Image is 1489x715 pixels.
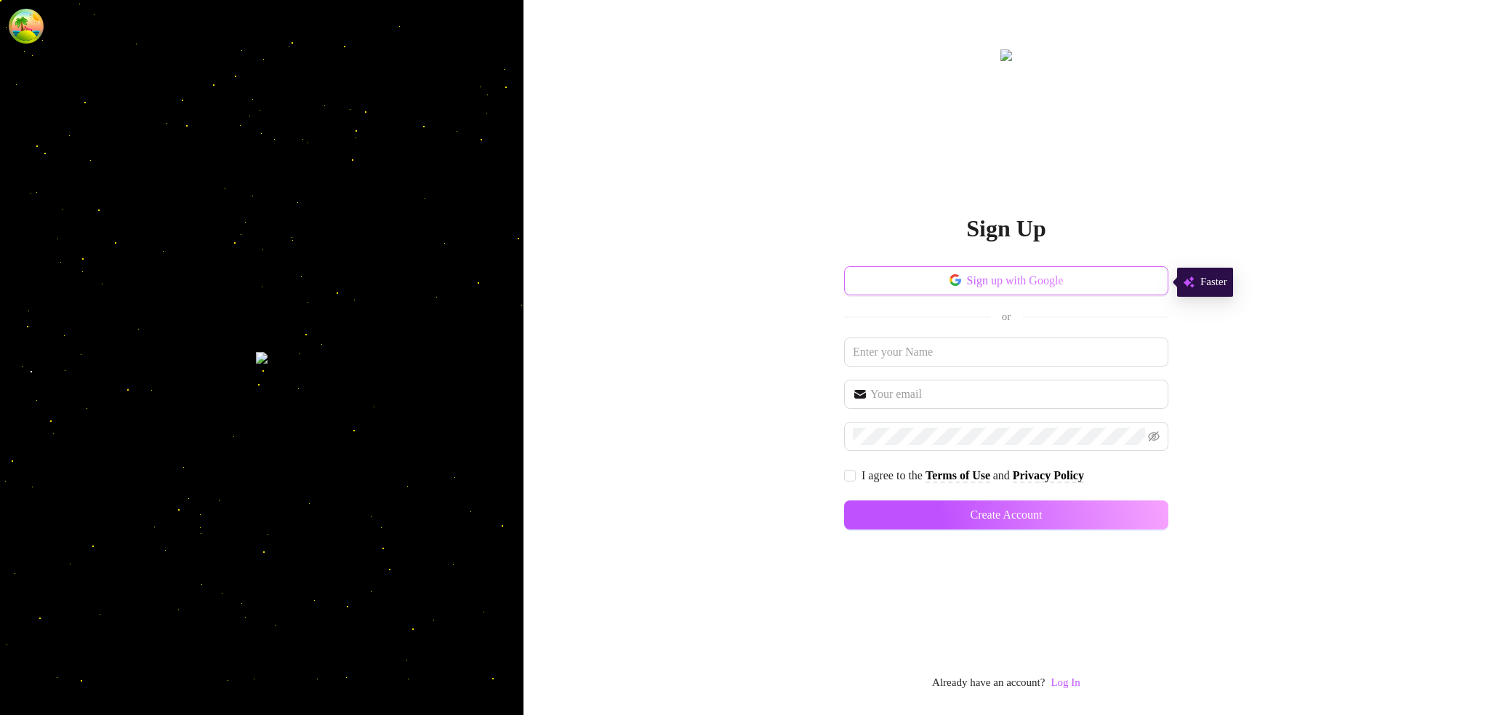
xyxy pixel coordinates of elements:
[844,266,1168,295] button: Sign up with Google
[844,500,1168,530] button: Create Account
[993,469,1013,482] span: and
[970,508,1042,522] span: Create Account
[1013,469,1084,482] strong: Privacy Policy
[1000,49,1012,61] img: logo.svg
[844,337,1168,367] input: Enter your Name
[870,386,1160,403] input: Your email
[12,12,41,41] button: Open Tanstack query devtools
[256,352,268,364] img: signup-background.svg
[932,674,1045,692] span: Already have an account?
[1051,674,1080,692] a: Log In
[1002,311,1011,322] span: or
[926,469,990,482] strong: Terms of Use
[1148,431,1160,442] span: eye-invisible
[926,469,990,483] a: Terms of Use
[1183,273,1195,291] img: svg%3e
[966,214,1045,244] h2: Sign Up
[1013,469,1084,483] a: Privacy Policy
[967,274,1064,287] span: Sign up with Google
[1200,273,1227,291] span: Faster
[862,469,926,482] span: I agree to the
[1051,676,1080,688] a: Log In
